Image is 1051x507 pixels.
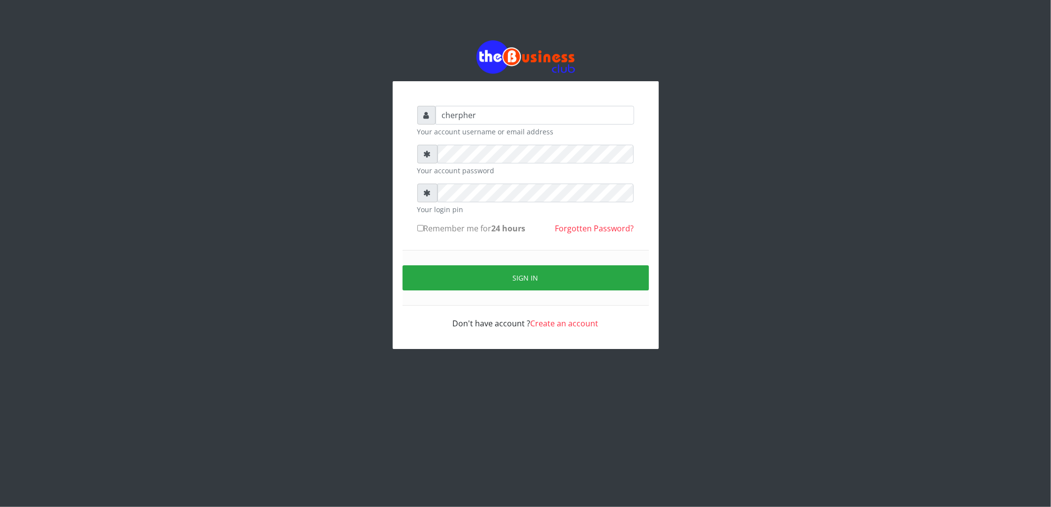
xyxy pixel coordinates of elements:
[492,223,526,234] b: 24 hours
[436,106,634,125] input: Username or email address
[555,223,634,234] a: Forgotten Password?
[417,306,634,329] div: Don't have account ?
[417,204,634,215] small: Your login pin
[417,225,424,231] input: Remember me for24 hours
[417,222,526,234] label: Remember me for
[531,318,599,329] a: Create an account
[417,127,634,137] small: Your account username or email address
[417,165,634,176] small: Your account password
[403,265,649,290] button: Sign in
